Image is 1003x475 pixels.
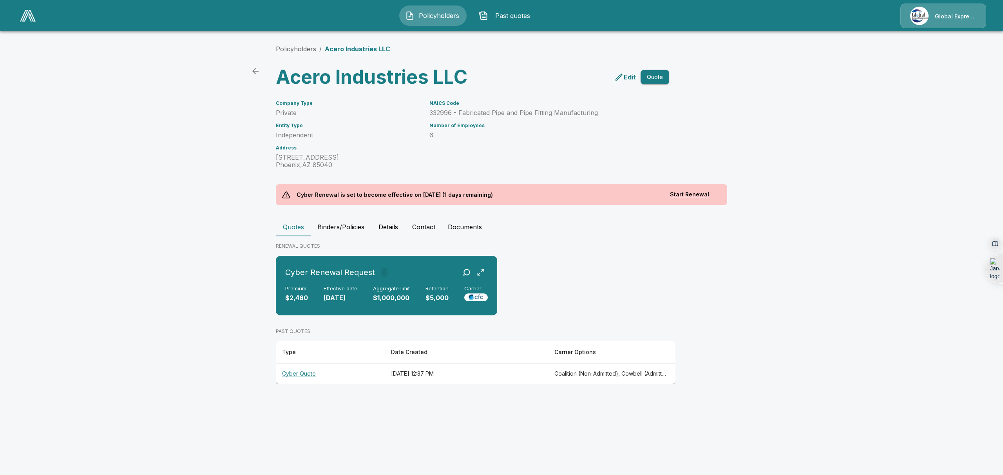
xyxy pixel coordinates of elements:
[324,293,357,302] p: [DATE]
[373,286,410,292] h6: Aggregate limit
[385,363,548,384] th: [DATE] 12:37 PM
[613,71,637,83] a: edit
[285,266,375,279] h6: Cyber Renewal Request
[276,109,420,117] p: Private
[276,44,390,54] nav: breadcrumb
[276,363,385,384] th: Cyber Quote
[429,123,650,128] h6: Number of Employees
[425,286,449,292] h6: Retention
[276,328,675,335] p: PAST QUOTES
[385,341,548,363] th: Date Created
[276,45,316,53] a: Policyholders
[371,218,406,236] button: Details
[325,44,390,54] p: Acero Industries LLC
[935,13,976,20] p: Global Express Underwriters
[464,286,488,292] h6: Carrier
[548,341,675,363] th: Carrier Options
[276,218,311,236] button: Quotes
[641,70,669,85] button: Quote
[429,131,650,139] p: 6
[276,131,420,139] p: Independent
[324,286,357,292] h6: Effective date
[910,7,929,25] img: Agency Icon
[406,218,442,236] button: Contact
[429,101,650,106] h6: NAICS Code
[491,11,534,20] span: Past quotes
[276,145,420,151] h6: Address
[276,154,420,169] p: [STREET_ADDRESS] Phoenix , AZ 85040
[319,44,322,54] li: /
[276,243,727,250] p: RENEWAL QUOTES
[473,5,540,26] button: Past quotes IconPast quotes
[290,184,500,205] p: Cyber Renewal is set to become effective on [DATE] (1 days remaining)
[276,123,420,128] h6: Entity Type
[464,293,488,301] img: Carrier
[285,286,308,292] h6: Premium
[276,66,469,88] h3: Acero Industries LLC
[418,11,461,20] span: Policyholders
[442,218,488,236] button: Documents
[429,109,650,117] p: 332996 - Fabricated Pipe and Pipe Fitting Manufacturing
[248,63,263,79] a: back
[548,363,675,384] th: Coalition (Non-Admitted), Cowbell (Admitted), Cowbell (Non-Admitted), CFC (Admitted), Tokio Marin...
[276,341,675,384] table: responsive table
[479,11,488,20] img: Past quotes Icon
[285,293,308,302] p: $2,460
[658,187,721,202] button: Start Renewal
[405,11,415,20] img: Policyholders Icon
[276,101,420,106] h6: Company Type
[20,10,36,22] img: AA Logo
[276,341,385,363] th: Type
[399,5,467,26] button: Policyholders IconPolicyholders
[276,218,727,236] div: policyholder tabs
[900,4,986,28] a: Agency IconGlobal Express Underwriters
[425,293,449,302] p: $5,000
[311,218,371,236] button: Binders/Policies
[373,293,410,302] p: $1,000,000
[624,72,636,82] p: Edit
